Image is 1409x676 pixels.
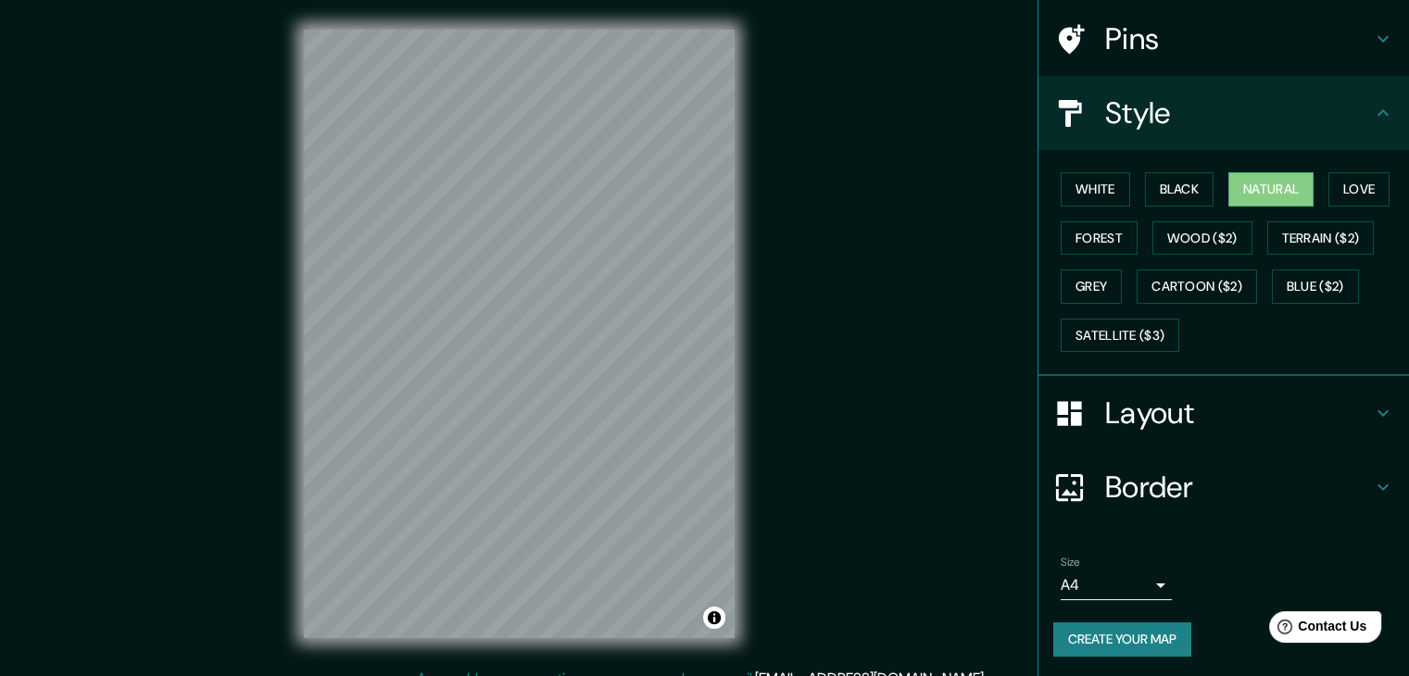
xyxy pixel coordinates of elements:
[1061,221,1138,256] button: Forest
[1038,450,1409,524] div: Border
[1267,221,1375,256] button: Terrain ($2)
[1053,622,1191,657] button: Create your map
[1105,94,1372,131] h4: Style
[703,607,725,629] button: Toggle attribution
[1061,319,1179,353] button: Satellite ($3)
[1038,2,1409,76] div: Pins
[1272,269,1359,304] button: Blue ($2)
[304,30,735,638] canvas: Map
[1061,555,1080,570] label: Size
[1105,20,1372,57] h4: Pins
[1152,221,1252,256] button: Wood ($2)
[1038,76,1409,150] div: Style
[1061,269,1122,304] button: Grey
[1061,570,1172,600] div: A4
[1244,604,1389,656] iframe: Help widget launcher
[1228,172,1314,207] button: Natural
[1105,469,1372,506] h4: Border
[1328,172,1390,207] button: Love
[1038,376,1409,450] div: Layout
[1145,172,1214,207] button: Black
[1105,394,1372,432] h4: Layout
[1137,269,1257,304] button: Cartoon ($2)
[1061,172,1130,207] button: White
